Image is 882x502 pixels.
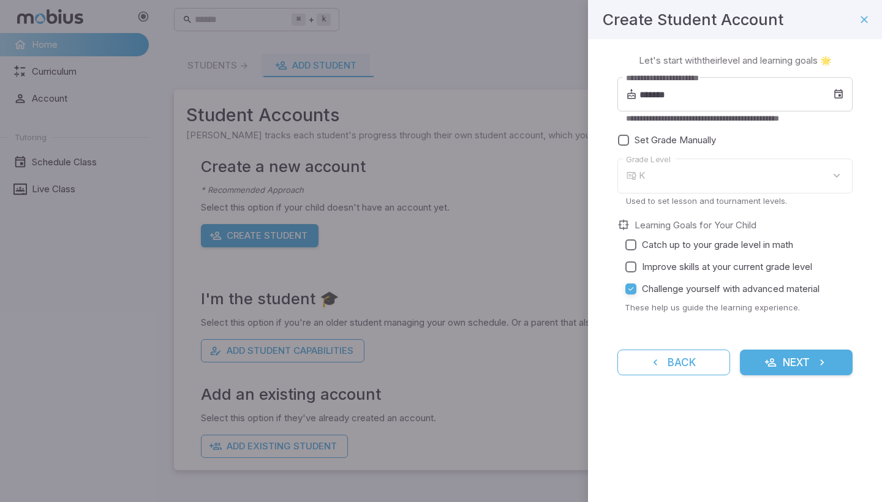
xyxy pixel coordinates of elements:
div: K [639,159,853,193]
p: These help us guide the learning experience. [625,302,853,313]
span: Catch up to your grade level in math [642,238,793,252]
p: Used to set lesson and tournament levels. [626,195,844,206]
button: Next [740,350,853,375]
span: Set Grade Manually [635,133,716,147]
span: Improve skills at your current grade level [642,260,812,274]
h4: Create Student Account [603,7,783,32]
p: Let's start with their level and learning goals 🌟 [639,54,832,67]
button: Back [617,350,730,375]
label: Grade Level [626,154,671,165]
label: Learning Goals for Your Child [635,219,756,232]
span: Challenge yourself with advanced material [642,282,820,296]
